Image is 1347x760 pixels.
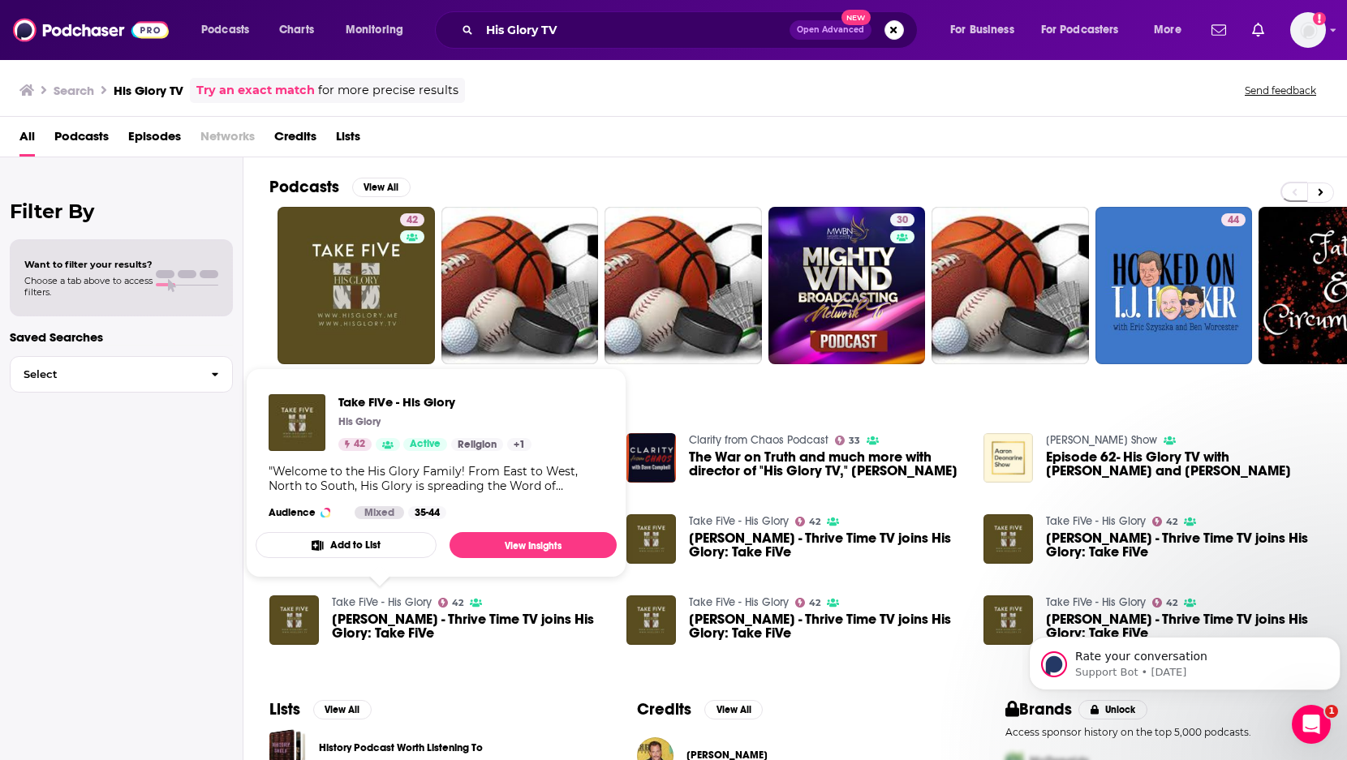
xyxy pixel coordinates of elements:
[1046,595,1146,609] a: Take FiVe - His Glory
[689,531,964,559] span: [PERSON_NAME] - Thrive Time TV joins His Glory: Take FiVe
[410,436,441,453] span: Active
[201,19,249,41] span: Podcasts
[1046,433,1157,447] a: Aaron Deonarine Show
[54,123,109,157] a: Podcasts
[269,394,325,451] img: Take FiVe - His Glory
[355,506,404,519] div: Mixed
[1166,518,1177,526] span: 42
[452,599,463,607] span: 42
[332,612,607,640] a: Clay Clark - Thrive Time TV joins His Glory: Take FiVe
[637,699,691,719] h2: Credits
[1325,705,1338,718] span: 1
[13,15,169,45] img: Podchaser - Follow, Share and Rate Podcasts
[278,207,435,364] a: 42
[849,437,860,444] span: 33
[1166,599,1177,607] span: 42
[1152,517,1178,526] a: 42
[407,213,418,229] span: 42
[338,394,531,410] a: Take FiVe - His Glory
[950,19,1014,41] span: For Business
[689,612,964,640] a: Clay Clark - Thrive Time TV joins His Glory: Take FiVe
[1313,12,1326,25] svg: Add a profile image
[689,531,964,559] a: Clay Clark - Thrive Time TV joins His Glory: Take FiVe
[1290,12,1326,48] button: Show profile menu
[626,595,676,645] img: Clay Clark - Thrive Time TV joins His Glory: Take FiVe
[318,81,458,100] span: for more precise results
[626,514,676,564] img: Clay Clark - Thrive Time TV joins His Glory: Take FiVe
[689,612,964,640] span: [PERSON_NAME] - Thrive Time TV joins His Glory: Take FiVe
[983,433,1033,483] img: Episode 62- His Glory TV with Jordan Oliver and Aaron Deonarine
[983,595,1033,645] img: Clay Clark - Thrive Time TV joins His Glory: Take FiVe
[1290,12,1326,48] img: User Profile
[269,177,339,197] h2: Podcasts
[1022,603,1347,716] iframe: Intercom notifications message
[354,436,365,453] span: 42
[1290,12,1326,48] span: Logged in as TinaPugh
[1154,19,1181,41] span: More
[24,259,153,270] span: Want to filter your results?
[196,81,315,100] a: Try an exact match
[1031,17,1143,43] button: open menu
[1095,207,1253,364] a: 44
[790,20,871,40] button: Open AdvancedNew
[11,369,198,380] span: Select
[768,207,926,364] a: 30
[274,123,316,157] a: Credits
[797,26,864,34] span: Open Advanced
[451,438,503,451] a: Religion
[1046,450,1321,478] a: Episode 62- His Glory TV with Jordan Oliver and Aaron Deonarine
[200,123,255,157] span: Networks
[1292,705,1331,744] iframe: Intercom live chat
[332,595,432,609] a: Take FiVe - His Glory
[10,329,233,345] p: Saved Searches
[809,518,820,526] span: 42
[336,123,360,157] a: Lists
[1046,514,1146,528] a: Take FiVe - His Glory
[269,699,372,719] a: ListsView All
[269,595,319,645] img: Clay Clark - Thrive Time TV joins His Glory: Take FiVe
[19,123,35,157] span: All
[1152,598,1178,608] a: 42
[983,514,1033,564] img: Clay Clark - Thrive Time TV joins His Glory: Take FiVe
[841,10,871,25] span: New
[346,19,403,41] span: Monitoring
[795,517,821,526] a: 42
[128,123,181,157] span: Episodes
[1046,531,1321,559] a: Clay Clark - Thrive Time TV joins His Glory: Take FiVe
[1228,213,1239,229] span: 44
[313,700,372,719] button: View All
[809,599,820,607] span: 42
[438,598,464,608] a: 42
[1046,531,1321,559] span: [PERSON_NAME] - Thrive Time TV joins His Glory: Take FiVe
[939,17,1035,43] button: open menu
[1046,450,1321,478] span: Episode 62- His Glory TV with [PERSON_NAME] and [PERSON_NAME]
[507,438,531,451] a: +1
[480,17,790,43] input: Search podcasts, credits, & more...
[400,213,424,226] a: 42
[334,17,424,43] button: open menu
[269,17,324,43] a: Charts
[1005,699,1073,719] h2: Brands
[352,178,411,197] button: View All
[114,83,183,98] h3: His Glory TV
[689,450,964,478] a: The War on Truth and much more with director of "His Glory TV," Chris Burgard
[269,464,604,493] div: "Welcome to the His Glory Family! From East to West, North to South, His Glory is spreading the W...
[1221,213,1246,226] a: 44
[1240,84,1321,97] button: Send feedback
[890,213,914,226] a: 30
[338,415,381,428] p: His Glory
[626,433,676,483] a: The War on Truth and much more with director of "His Glory TV," Chris Burgard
